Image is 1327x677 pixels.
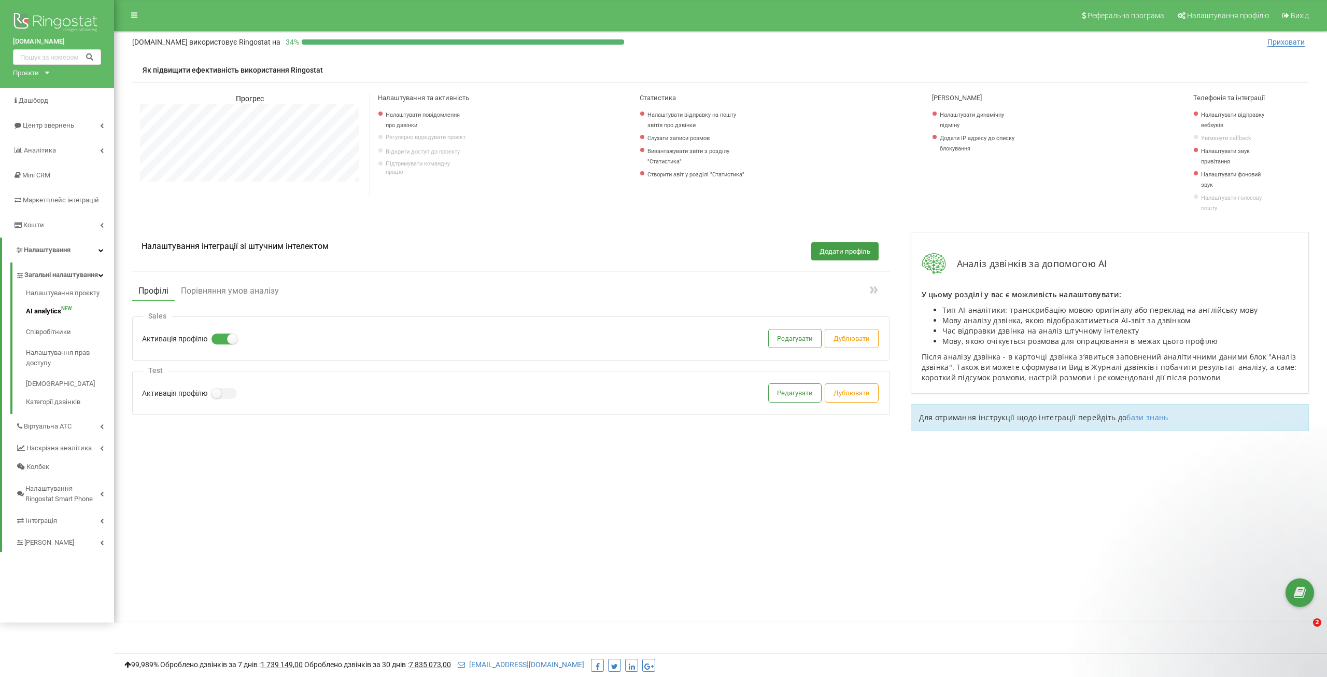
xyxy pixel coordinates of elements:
a: Налаштувати відправку на пошту звітів про дзвінки [647,110,750,131]
a: Вивантажувати звіти з розділу "Статистика" [647,146,750,167]
span: Налаштування [24,246,70,254]
span: Налаштування профілю [1187,11,1269,20]
span: Реферальна програма [1088,11,1164,20]
a: Віртуальна АТС [16,414,114,436]
p: Підтримувати командну працю [386,160,466,176]
span: [PERSON_NAME] [24,537,74,548]
span: Колбек [26,462,49,472]
a: [DEMOGRAPHIC_DATA] [26,374,114,394]
span: Загальні налаштування [24,270,98,280]
a: Інтеграція [16,508,114,530]
span: Як підвищити ефективність використання Ringostat [143,66,323,74]
button: Редагувати [769,329,821,348]
a: Створити звіт у розділі "Статистика" [647,170,750,180]
li: Тип AI-аналітики: транскрибацію мовою оригіналу або переклад на англійську мову [942,305,1298,315]
span: 2 [1313,618,1321,627]
a: Відкрити доступ до проєкту [386,147,466,157]
span: Маркетплейс інтеграцій [23,196,99,204]
span: Дашборд [19,96,48,104]
a: Категорії дзвінків [26,394,114,407]
button: Редагувати [769,384,821,402]
a: Налаштувати відправку вебхуків [1201,110,1267,131]
label: Активація профілю [142,334,207,344]
span: Налаштування Ringostat Smart Phone [25,483,100,504]
div: Проєкти [13,67,39,78]
span: Статистика [640,94,676,102]
button: Порівняння умов аналізу [175,282,285,300]
span: Прогрес [236,94,264,103]
a: Наскрізна аналітика [16,436,114,458]
a: Налаштування прав доступу [26,342,114,374]
li: Час відправки дзвінка на аналіз штучному інтелекту [942,326,1298,336]
a: Колбек [16,458,114,476]
a: Налаштувати повідомлення про дзвінки [386,110,466,131]
span: [PERSON_NAME] [932,94,982,102]
a: Співробітники [26,322,114,342]
button: Дублювати [825,329,878,348]
span: Вихід [1291,11,1309,20]
div: Test [143,366,168,375]
span: Центр звернень [23,121,74,129]
button: Профілі [132,282,175,301]
a: Слухати записи розмов [647,133,750,144]
span: Приховати [1267,38,1305,47]
a: Увімкнути callback [1201,133,1267,144]
input: Пошук за номером [13,49,101,65]
div: Sales [143,312,172,321]
li: Мову аналізу дзвінка, якою відображатиметься AI-звіт за дзвінком [942,315,1298,326]
a: Налаштувати голосову пошту [1201,193,1267,214]
span: Налаштування та активність [378,94,469,102]
a: Налаштування Ringostat Smart Phone [16,476,114,508]
span: Телефонія та інтеграції [1193,94,1265,102]
a: AI analyticsNEW [26,301,114,322]
span: використовує Ringostat на [189,38,280,46]
a: Налаштування [2,238,114,262]
span: Аналiтика [24,146,56,154]
p: У цьому розділі у вас є можливість налаштовувати: [922,289,1298,300]
a: Додати IP адресу до списку блокування [940,133,1020,154]
span: Кошти [23,221,44,229]
a: Налаштування проєкту [26,288,114,301]
iframe: Intercom live chat [1292,618,1317,643]
a: Загальні налаштування [16,262,114,284]
span: Mini CRM [22,171,50,179]
label: Активація профілю [142,388,207,398]
a: бази знань [1126,412,1168,422]
p: Після аналізу дзвінка - в карточці дзвінка зʼявиться заповнений аналітичними даними блок "Аналіз ... [922,352,1298,383]
button: Дублювати [825,384,878,402]
p: [DOMAIN_NAME] [132,37,280,47]
button: Додати профіль [811,242,879,260]
p: 34 % [280,37,302,47]
a: Налаштувати звук привітання [1201,146,1267,167]
li: Мову, якою очікується розмова для опрацювання в межах цього профілю [942,336,1298,347]
a: [PERSON_NAME] [16,530,114,552]
span: Наскрізна аналітика [26,443,92,453]
span: Інтеграція [25,516,57,526]
h1: Налаштування інтеграції зі штучним інтелектом [142,241,329,251]
a: [DOMAIN_NAME] [13,36,101,47]
div: Аналіз дзвінків за допомогою AI [922,253,1298,274]
a: Налаштувати динамічну підміну [940,110,1020,131]
img: Ringostat logo [13,10,101,36]
span: Віртуальна АТС [24,421,72,432]
a: Налаштувати фоновий звук [1201,170,1267,190]
p: Регулярно відвідувати проєкт [386,133,466,142]
p: Для отримання інструкції щодо інтеграції перейдіть до [919,412,1301,423]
